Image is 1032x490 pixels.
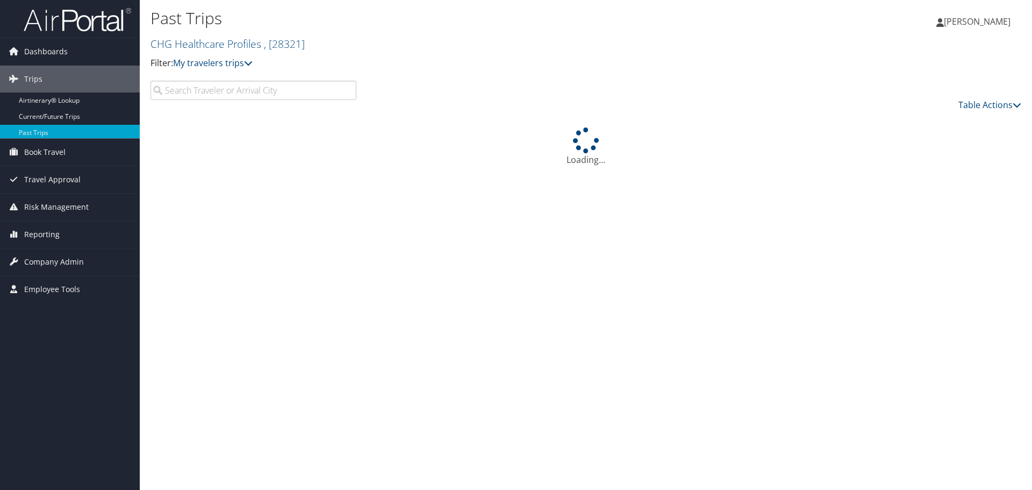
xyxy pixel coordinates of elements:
[150,56,731,70] p: Filter:
[24,66,42,93] span: Trips
[24,276,80,303] span: Employee Tools
[936,5,1021,38] a: [PERSON_NAME]
[24,166,81,193] span: Travel Approval
[24,38,68,65] span: Dashboards
[150,127,1021,166] div: Loading...
[150,7,731,30] h1: Past Trips
[150,81,356,100] input: Search Traveler or Arrival City
[264,37,305,51] span: , [ 28321 ]
[944,16,1010,27] span: [PERSON_NAME]
[24,7,131,32] img: airportal-logo.png
[958,99,1021,111] a: Table Actions
[24,194,89,221] span: Risk Management
[150,37,305,51] a: CHG Healthcare Profiles
[24,248,84,275] span: Company Admin
[24,221,60,248] span: Reporting
[173,57,253,69] a: My travelers trips
[24,139,66,166] span: Book Travel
